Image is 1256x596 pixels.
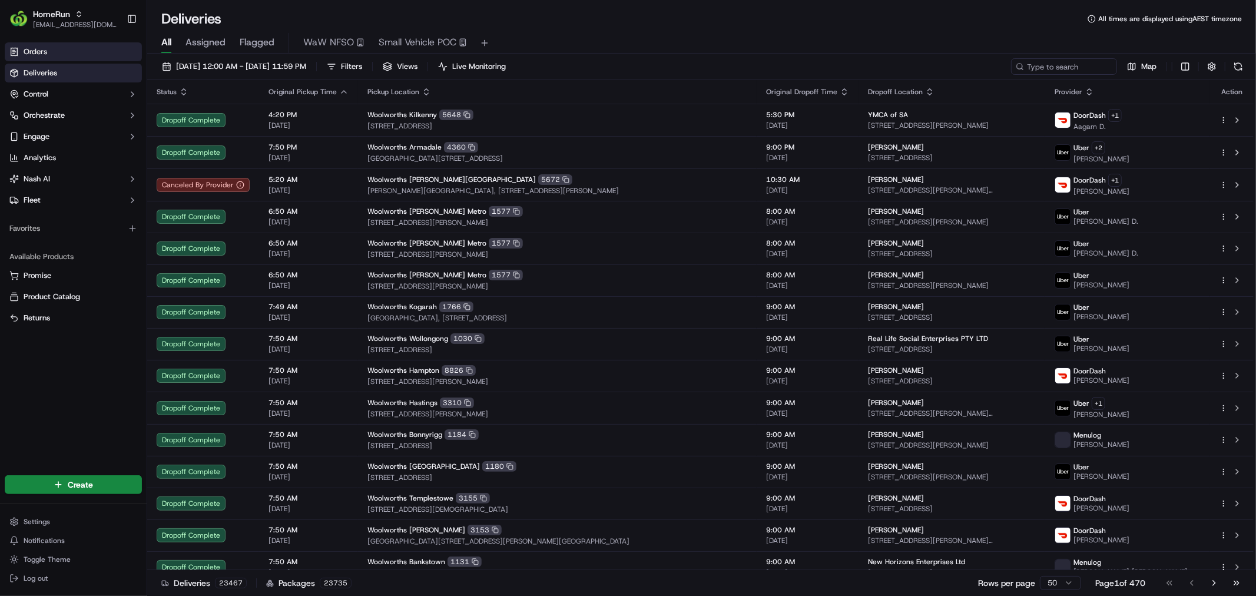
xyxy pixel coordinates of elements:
span: [DATE] [269,376,349,386]
span: Original Pickup Time [269,87,337,97]
span: [STREET_ADDRESS][PERSON_NAME] [367,218,747,227]
span: Original Dropoff Time [766,87,837,97]
span: Woolworths Hastings [367,398,438,408]
button: Control [5,85,142,104]
span: Deliveries [24,68,57,78]
span: 9:00 AM [766,525,849,535]
span: Pickup Location [367,87,419,97]
span: 9:00 AM [766,302,849,312]
span: 9:00 AM [766,366,849,375]
span: [DATE] [766,249,849,259]
button: Create [5,475,142,494]
span: [STREET_ADDRESS][PERSON_NAME] [367,250,747,259]
div: 8826 [442,365,476,376]
span: Create [68,479,93,491]
span: [STREET_ADDRESS] [868,345,1036,354]
span: Woolworths Hampton [367,366,439,375]
span: [PERSON_NAME] D. [1073,217,1138,226]
span: Woolworths Templestowe [367,494,453,503]
span: [STREET_ADDRESS][PERSON_NAME] [868,217,1036,227]
div: 5648 [439,110,473,120]
span: 9:00 PM [766,143,849,152]
a: Deliveries [5,64,142,82]
span: 9:00 AM [766,430,849,439]
span: [DATE] [766,153,849,163]
div: 3310 [440,398,474,408]
span: Uber [1073,303,1089,312]
span: [GEOGRAPHIC_DATA], [STREET_ADDRESS] [367,313,747,323]
span: Woolworths Bankstown [367,557,445,567]
span: [PERSON_NAME] [868,525,924,535]
span: DoorDash [1073,526,1106,535]
button: Orchestrate [5,106,142,125]
div: Available Products [5,247,142,266]
span: [STREET_ADDRESS] [367,121,747,131]
span: [STREET_ADDRESS] [868,153,1036,163]
span: [PERSON_NAME] [868,239,924,248]
img: uber-new-logo.jpeg [1055,400,1071,416]
span: Map [1141,61,1156,72]
span: [STREET_ADDRESS] [868,313,1036,322]
span: [DATE] [766,186,849,195]
span: [PERSON_NAME] [868,494,924,503]
span: [DATE] [269,409,349,418]
span: Uber [1073,335,1089,344]
span: 7:50 AM [269,366,349,375]
span: [DATE] [269,249,349,259]
span: All times are displayed using AEST timezone [1098,14,1242,24]
span: 9:00 AM [766,398,849,408]
input: Type to search [1011,58,1117,75]
span: 9:00 AM [766,334,849,343]
span: [PERSON_NAME] [1073,280,1129,290]
img: uber-new-logo.jpeg [1055,241,1071,256]
button: [DATE] 12:00 AM - [DATE] 11:59 PM [157,58,311,75]
span: [DATE] [269,313,349,322]
span: [DATE] [269,186,349,195]
div: Page 1 of 470 [1095,577,1145,589]
span: Flagged [240,35,274,49]
span: [PERSON_NAME] [1073,410,1129,419]
span: 9:00 AM [766,462,849,471]
span: [STREET_ADDRESS][PERSON_NAME] [868,472,1036,482]
span: [DATE] [766,121,849,130]
span: [PERSON_NAME] [868,430,924,439]
span: [PERSON_NAME] [868,207,924,216]
button: Promise [5,266,142,285]
span: [PERSON_NAME] D. [1073,249,1138,258]
button: Canceled By Provider [157,178,250,192]
button: Refresh [1230,58,1247,75]
div: 1577 [489,238,523,249]
span: [DATE] [269,281,349,290]
span: Product Catalog [24,292,80,302]
div: 1184 [445,429,479,440]
div: 1131 [448,557,482,567]
span: Woolworths Armadale [367,143,442,152]
span: [DATE] [766,536,849,545]
span: 7:50 AM [269,334,349,343]
span: [DATE] [269,504,349,514]
span: [PERSON_NAME] [1073,344,1129,353]
a: Product Catalog [9,292,137,302]
span: [DATE] [766,345,849,354]
span: Uber [1073,399,1089,408]
button: HomeRun [33,8,70,20]
span: Woolworths Kilkenny [367,110,437,120]
div: 1766 [439,302,473,312]
span: Aagam D. [1073,122,1122,131]
span: Fleet [24,195,41,206]
span: Woolworths [PERSON_NAME] Metro [367,270,486,280]
button: +1 [1092,397,1105,410]
span: [STREET_ADDRESS][PERSON_NAME] [868,281,1036,290]
span: [DATE] [269,568,349,577]
button: +1 [1108,109,1122,122]
div: 1030 [450,333,485,344]
div: Deliveries [161,577,247,589]
span: [DATE] 12:00 AM - [DATE] 11:59 PM [176,61,306,72]
span: [DATE] [269,472,349,482]
span: Small Vehicle POC [379,35,456,49]
span: [PERSON_NAME] [868,270,924,280]
span: [STREET_ADDRESS][PERSON_NAME][PERSON_NAME] [868,186,1036,195]
span: Returns [24,313,50,323]
span: Settings [24,517,50,527]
